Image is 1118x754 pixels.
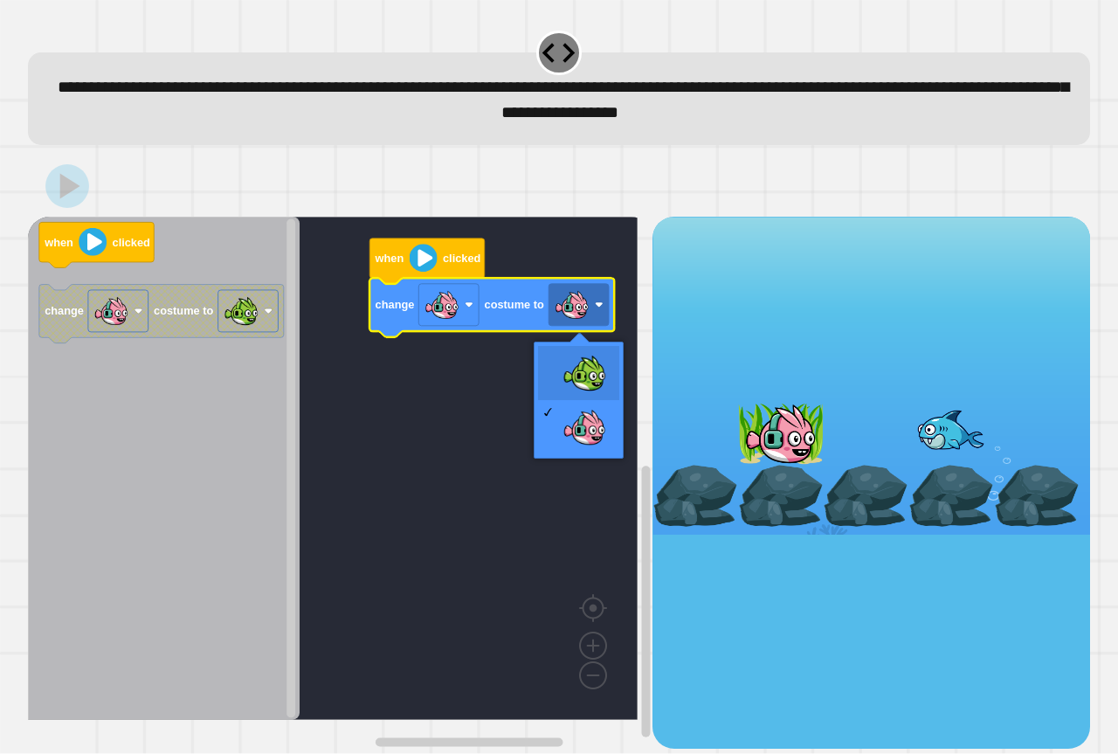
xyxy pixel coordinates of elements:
[45,305,84,318] text: change
[562,351,606,395] img: GreenFish
[44,236,73,249] text: when
[28,217,652,748] div: Blockly Workspace
[562,405,606,449] img: PinkFish
[376,299,415,312] text: change
[375,252,404,266] text: when
[485,299,544,312] text: costume to
[113,236,150,249] text: clicked
[154,305,213,318] text: costume to
[443,252,480,266] text: clicked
